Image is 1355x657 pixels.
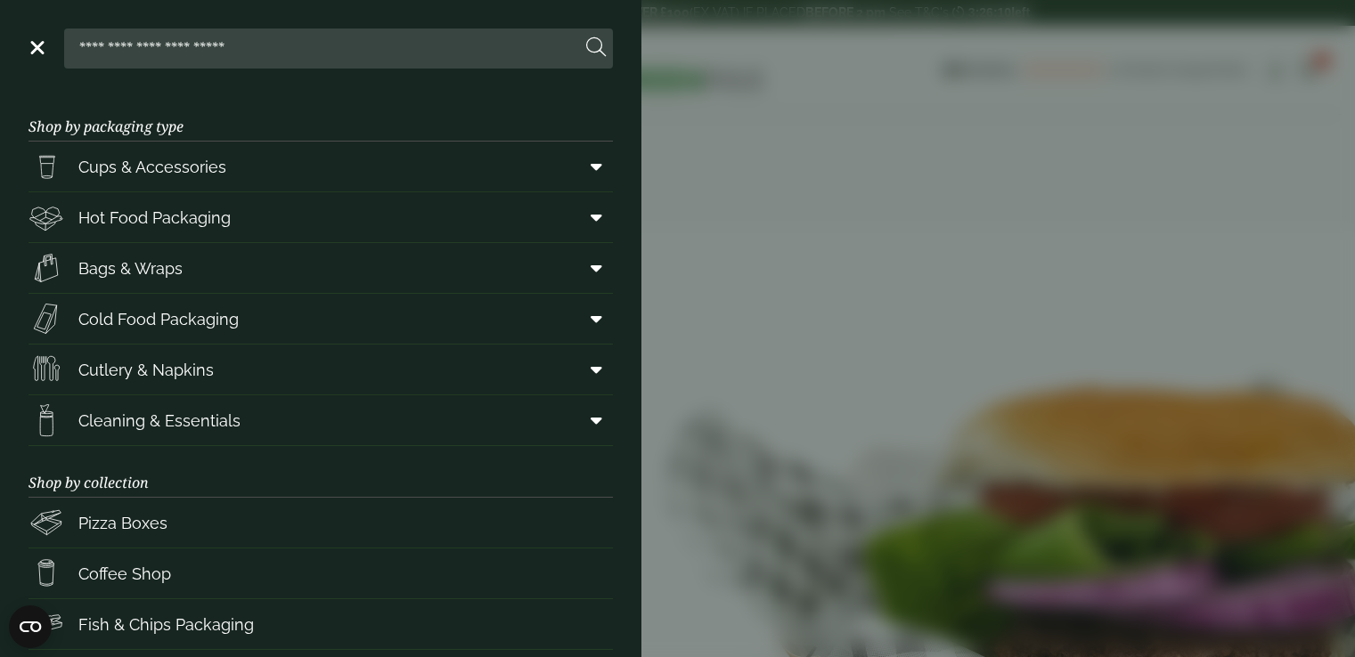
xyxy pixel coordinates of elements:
img: Cutlery.svg [29,352,64,387]
img: Deli_box.svg [29,199,64,235]
span: Bags & Wraps [78,256,183,280]
a: Bags & Wraps [29,243,613,293]
span: Cups & Accessories [78,155,226,179]
span: Coffee Shop [78,562,171,586]
img: Sandwich_box.svg [29,301,64,337]
img: Pizza_boxes.svg [29,505,64,540]
a: Hot Food Packaging [29,192,613,242]
h3: Shop by collection [29,446,613,498]
a: Pizza Boxes [29,498,613,547]
a: Fish & Chips Packaging [29,599,613,649]
a: Cups & Accessories [29,142,613,191]
img: HotDrink_paperCup.svg [29,556,64,591]
a: Cold Food Packaging [29,294,613,344]
span: Fish & Chips Packaging [78,612,254,637]
img: open-wipe.svg [29,402,64,438]
span: Cold Food Packaging [78,307,239,331]
span: Pizza Boxes [78,511,167,535]
span: Cutlery & Napkins [78,358,214,382]
img: Paper_carriers.svg [29,250,64,286]
span: Hot Food Packaging [78,206,231,230]
a: Coffee Shop [29,548,613,598]
img: PintNhalf_cup.svg [29,149,64,184]
a: Cleaning & Essentials [29,395,613,445]
button: Open CMP widget [9,605,52,648]
h3: Shop by packaging type [29,90,613,142]
span: Cleaning & Essentials [78,409,241,433]
a: Cutlery & Napkins [29,345,613,394]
